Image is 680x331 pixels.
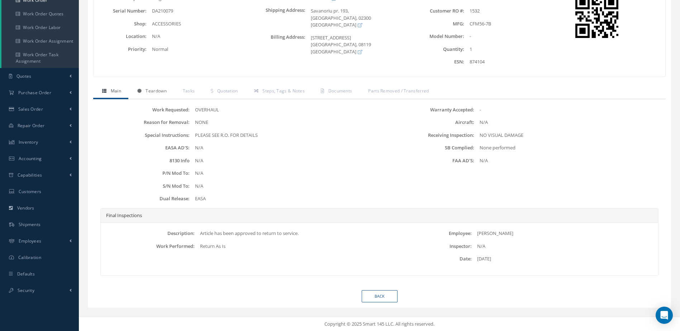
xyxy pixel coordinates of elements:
[464,46,570,53] div: 1
[464,58,570,66] div: 874104
[190,183,379,190] div: N/A
[111,88,121,94] span: Main
[411,21,464,27] label: MFG:
[18,123,45,129] span: Repair Order
[252,8,305,29] label: Shipping Address:
[368,88,429,94] span: Parts Removed / Transferred
[17,271,35,277] span: Defaults
[190,144,379,152] div: N/A
[94,21,147,27] label: Shop:
[190,132,379,139] div: PLEASE SEE R.O. FOR DETAILS
[95,133,190,138] label: Special Instructions:
[474,119,664,126] div: N/A
[1,7,79,21] a: Work Order Quotes
[19,188,42,195] span: Customers
[359,84,436,99] a: Parts Removed / Transferred
[380,120,474,125] label: Aircraft:
[95,145,190,150] label: EASA AD'S:
[305,8,411,29] div: Savanoriu pr. 193, [GEOGRAPHIC_DATA], 02300 [GEOGRAPHIC_DATA]
[362,290,398,303] a: Back
[380,231,472,236] label: Employee:
[95,107,190,112] label: Work Requested:
[103,231,195,236] label: Description:
[474,132,664,139] div: NO VISUAL DAMAGE
[411,34,464,39] label: Model Number:
[202,84,245,99] a: Quotation
[128,84,174,99] a: Teardown
[18,106,43,112] span: Sales Order
[1,21,79,34] a: Work Order Labor
[190,106,379,114] div: OVERHAUL
[470,8,480,14] span: 1532
[472,243,656,250] div: N/A
[411,59,464,64] label: ESN:
[17,205,34,211] span: Vendors
[474,157,664,164] div: N/A
[217,88,238,94] span: Quotation
[380,133,474,138] label: Receiving Inspection:
[1,48,79,68] a: Work Order Task Assignment
[380,158,474,163] label: FAA AD'S:
[252,34,305,56] label: Billing Address:
[472,255,656,263] div: [DATE]
[195,243,379,250] div: Return As Is
[474,106,664,114] div: -
[411,47,464,52] label: Quantity:
[183,88,195,94] span: Tasks
[94,8,147,14] label: Serial Number:
[380,244,472,249] label: Inspector:
[101,208,658,223] div: Final Inspections
[19,238,42,244] span: Employees
[103,244,195,249] label: Work Performed:
[305,34,411,56] div: [STREET_ADDRESS] [GEOGRAPHIC_DATA], 08119 [GEOGRAPHIC_DATA]
[152,8,173,14] span: DA210079
[656,307,673,324] div: Open Intercom Messenger
[95,158,190,163] label: 8130 Info
[262,88,305,94] span: Steps, Tags & Notes
[19,155,42,162] span: Accounting
[94,34,147,39] label: Location:
[464,33,570,40] div: -
[18,254,41,260] span: Calibration
[328,88,352,94] span: Documents
[95,120,190,125] label: Reason for Removal:
[147,46,252,53] div: Normal
[380,145,474,150] label: SB Complied:
[147,20,252,28] div: ACCESSORIES
[245,84,312,99] a: Steps, Tags & Notes
[411,8,464,14] label: Customer RO #:
[93,84,128,99] a: Main
[380,107,474,112] label: Warranty Accepted:
[16,73,32,79] span: Quotes
[190,170,379,177] div: N/A
[18,287,34,293] span: Security
[380,256,472,262] label: Date:
[1,34,79,48] a: Work Order Assignment
[18,172,42,178] span: Capabilities
[472,230,656,237] div: [PERSON_NAME]
[312,84,359,99] a: Documents
[190,195,379,202] div: EASA
[19,221,41,227] span: Shipments
[86,321,673,328] div: Copyright © 2025 Smart 145 LLC. All rights reserved.
[474,144,664,152] div: None performed
[146,88,166,94] span: Teardown
[190,157,379,164] div: N/A
[195,230,379,237] div: Article has been approved to return to service.
[95,183,190,189] label: S/N Mod To:
[190,119,379,126] div: NONE
[174,84,202,99] a: Tasks
[18,90,51,96] span: Purchase Order
[147,33,252,40] div: N/A
[95,196,190,201] label: Dual Release:
[464,20,570,28] div: CFM56-7B
[94,47,147,52] label: Priority:
[95,171,190,176] label: P/N Mod To:
[19,139,38,145] span: Inventory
